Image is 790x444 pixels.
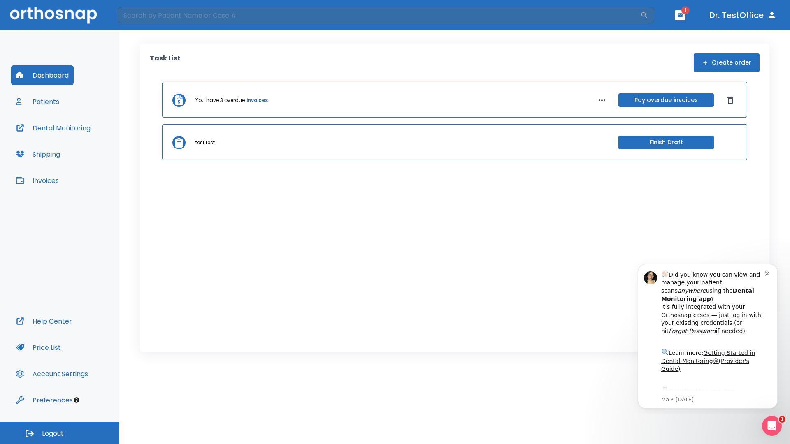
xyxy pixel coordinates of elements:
[11,364,93,384] button: Account Settings
[11,390,78,410] button: Preferences
[118,7,640,23] input: Search by Patient Name or Case #
[724,94,737,107] button: Dismiss
[195,97,245,104] p: You have 3 overdue
[11,311,77,331] button: Help Center
[762,416,782,436] iframe: Intercom live chat
[150,53,181,72] p: Task List
[11,144,65,164] button: Shipping
[706,8,780,23] button: Dr. TestOffice
[11,118,95,138] button: Dental Monitoring
[11,338,66,357] button: Price List
[11,171,64,190] button: Invoices
[11,92,64,111] button: Patients
[618,93,714,107] button: Pay overdue invoices
[11,65,74,85] button: Dashboard
[618,136,714,149] button: Finish Draft
[36,131,109,146] a: App Store
[246,97,268,104] a: invoices
[625,257,790,414] iframe: Intercom notifications message
[139,13,146,19] button: Dismiss notification
[42,429,64,438] span: Logout
[694,53,760,72] button: Create order
[195,139,215,146] p: test test
[36,129,139,171] div: Download the app: | ​ Let us know if you need help getting started!
[36,139,139,147] p: Message from Ma, sent 6w ago
[681,6,690,14] span: 1
[779,416,785,423] span: 1
[73,396,80,404] div: Tooltip anchor
[10,7,97,23] img: Orthosnap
